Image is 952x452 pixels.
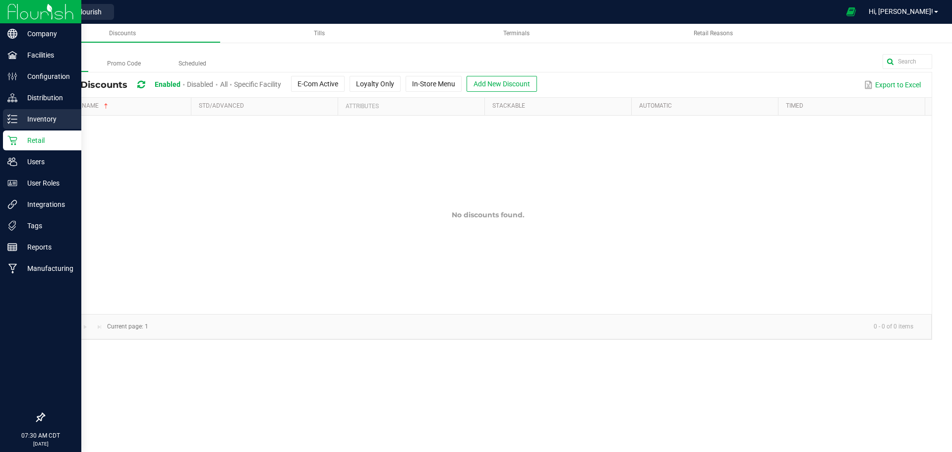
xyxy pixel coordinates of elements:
[350,76,401,92] button: Loyalty Only
[102,102,110,110] span: Sortable
[7,263,17,273] inline-svg: Manufacturing
[7,50,17,60] inline-svg: Facilities
[154,319,921,335] kendo-pager-info: 0 - 0 of 0 items
[291,76,345,92] button: E-Com Active
[17,28,77,40] p: Company
[17,134,77,146] p: Retail
[467,76,537,92] button: Add New Discount
[17,241,77,253] p: Reports
[883,54,932,69] input: Search
[639,102,774,110] a: AutomaticSortable
[199,102,334,110] a: Std/AdvancedSortable
[155,80,180,88] span: Enabled
[17,220,77,232] p: Tags
[7,29,17,39] inline-svg: Company
[7,93,17,103] inline-svg: Distribution
[406,76,462,92] button: In-Store Menu
[862,76,923,93] button: Export to Excel
[869,7,933,15] span: Hi, [PERSON_NAME]!
[786,102,921,110] a: TimedSortable
[109,30,136,37] span: Discounts
[88,56,160,71] label: Promo Code
[492,102,627,110] a: StackableSortable
[187,80,213,88] span: Disabled
[7,199,17,209] inline-svg: Integrations
[7,221,17,231] inline-svg: Tags
[314,30,325,37] span: Tills
[52,102,187,110] a: Discount NameSortable
[7,114,17,124] inline-svg: Inventory
[338,98,484,116] th: Attributes
[452,210,525,219] span: No discounts found.
[17,49,77,61] p: Facilities
[7,178,17,188] inline-svg: User Roles
[17,113,77,125] p: Inventory
[52,76,544,94] div: Retail Discounts
[17,198,77,210] p: Integrations
[7,242,17,252] inline-svg: Reports
[17,156,77,168] p: Users
[17,92,77,104] p: Distribution
[44,314,932,339] kendo-pager: Current page: 1
[4,431,77,440] p: 07:30 AM CDT
[503,30,530,37] span: Terminals
[7,135,17,145] inline-svg: Retail
[220,80,228,88] span: All
[4,440,77,448] p: [DATE]
[474,80,530,88] span: Add New Discount
[17,70,77,82] p: Configuration
[840,2,862,21] span: Open Ecommerce Menu
[694,30,733,37] span: Retail Reasons
[7,71,17,81] inline-svg: Configuration
[160,56,225,71] label: Scheduled
[7,157,17,167] inline-svg: Users
[17,177,77,189] p: User Roles
[17,262,77,274] p: Manufacturing
[234,80,281,88] span: Specific Facility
